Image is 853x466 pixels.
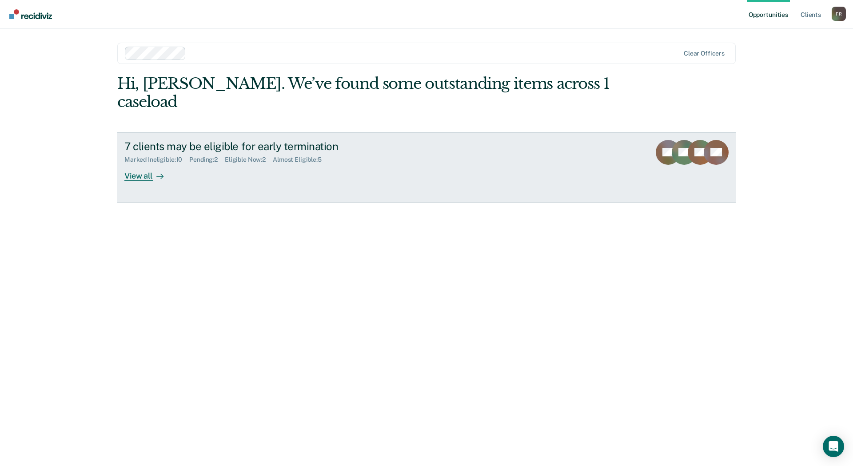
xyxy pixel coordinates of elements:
div: Almost Eligible : 5 [273,156,329,163]
div: Hi, [PERSON_NAME]. We’ve found some outstanding items across 1 caseload [117,75,612,111]
div: View all [124,163,174,181]
div: 7 clients may be eligible for early termination [124,140,436,153]
div: Open Intercom Messenger [823,436,844,457]
img: Recidiviz [9,9,52,19]
div: Marked Ineligible : 10 [124,156,189,163]
a: 7 clients may be eligible for early terminationMarked Ineligible:10Pending:2Eligible Now:2Almost ... [117,132,736,203]
div: Clear officers [684,50,725,57]
div: Pending : 2 [189,156,225,163]
button: Profile dropdown button [832,7,846,21]
div: Eligible Now : 2 [225,156,273,163]
div: F R [832,7,846,21]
